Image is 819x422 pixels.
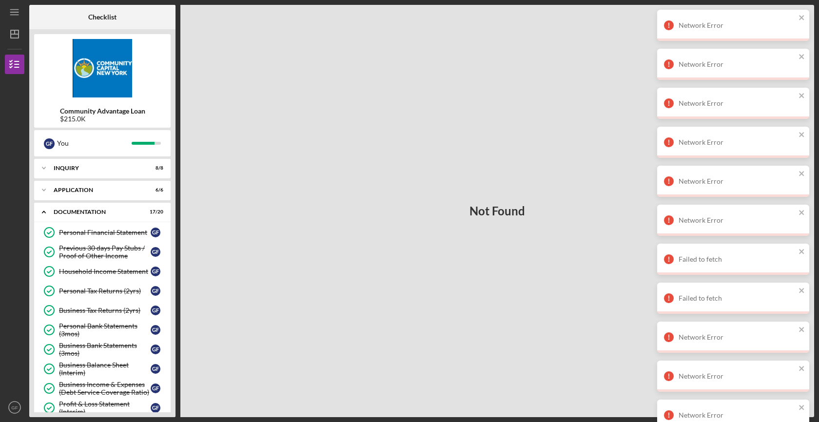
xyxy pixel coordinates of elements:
[39,320,166,340] a: Personal Bank Statements (3mos)GF
[59,322,151,338] div: Personal Bank Statements (3mos)
[146,209,163,215] div: 17 / 20
[54,165,139,171] div: Inquiry
[39,379,166,398] a: Business Income & Expenses (Debt Service Coverage Ratio)GF
[799,364,805,374] button: close
[679,138,796,146] div: Network Error
[799,170,805,179] button: close
[679,411,796,419] div: Network Error
[146,187,163,193] div: 6 / 6
[151,384,160,393] div: G F
[11,405,18,410] text: GF
[151,247,160,257] div: G F
[679,21,796,29] div: Network Error
[151,403,160,413] div: G F
[59,342,151,357] div: Business Bank Statements (3mos)
[679,216,796,224] div: Network Error
[39,223,166,242] a: Personal Financial StatementGF
[679,60,796,68] div: Network Error
[34,39,171,97] img: Product logo
[60,115,145,123] div: $215.0K
[39,301,166,320] a: Business Tax Returns (2yrs)GF
[60,107,145,115] b: Community Advantage Loan
[59,307,151,314] div: Business Tax Returns (2yrs)
[679,372,796,380] div: Network Error
[469,204,525,218] h3: Not Found
[799,131,805,140] button: close
[151,325,160,335] div: G F
[59,400,151,416] div: Profit & Loss Statement (Interim)
[679,333,796,341] div: Network Error
[151,267,160,276] div: G F
[39,398,166,418] a: Profit & Loss Statement (Interim)GF
[799,287,805,296] button: close
[44,138,55,149] div: G F
[151,345,160,354] div: G F
[146,165,163,171] div: 8 / 8
[54,209,139,215] div: Documentation
[59,287,151,295] div: Personal Tax Returns (2yrs)
[799,403,805,413] button: close
[679,294,796,302] div: Failed to fetch
[59,361,151,377] div: Business Balance Sheet (Interim)
[59,229,151,236] div: Personal Financial Statement
[799,326,805,335] button: close
[151,364,160,374] div: G F
[151,306,160,315] div: G F
[54,187,139,193] div: Application
[799,14,805,23] button: close
[59,244,151,260] div: Previous 30 days Pay Stubs / Proof of Other Income
[57,135,132,152] div: You
[679,255,796,263] div: Failed to fetch
[679,99,796,107] div: Network Error
[39,242,166,262] a: Previous 30 days Pay Stubs / Proof of Other IncomeGF
[679,177,796,185] div: Network Error
[59,381,151,396] div: Business Income & Expenses (Debt Service Coverage Ratio)
[39,359,166,379] a: Business Balance Sheet (Interim)GF
[88,13,117,21] b: Checklist
[59,268,151,275] div: Household Income Statement
[39,262,166,281] a: Household Income StatementGF
[799,53,805,62] button: close
[799,248,805,257] button: close
[799,92,805,101] button: close
[151,286,160,296] div: G F
[151,228,160,237] div: G F
[39,281,166,301] a: Personal Tax Returns (2yrs)GF
[799,209,805,218] button: close
[5,398,24,417] button: GF
[39,340,166,359] a: Business Bank Statements (3mos)GF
